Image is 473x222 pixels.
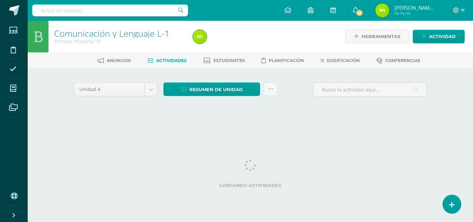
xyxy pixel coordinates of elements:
[54,38,185,45] div: Primero Primaria 'B'
[376,55,420,66] a: Conferencias
[163,82,260,96] a: Resumen de unidad
[74,83,158,96] a: Unidad 4
[261,55,304,66] a: Planificación
[394,10,436,16] span: Mi Perfil
[321,55,360,66] a: Dosificación
[413,30,465,43] a: Actividad
[97,55,131,66] a: Anuncios
[269,58,304,63] span: Planificación
[79,83,139,96] span: Unidad 4
[156,58,187,63] span: Actividades
[213,58,245,63] span: Estudiantes
[429,30,456,43] span: Actividad
[189,83,243,96] span: Resumen de unidad
[74,183,427,188] label: Cargando actividades
[148,55,187,66] a: Actividades
[345,30,409,43] a: Herramientas
[394,4,436,11] span: [PERSON_NAME] de la [PERSON_NAME]
[107,58,131,63] span: Anuncios
[32,5,188,16] input: Busca un usuario...
[193,30,207,44] img: 7083528cf830f4a114e6d6bae7e1180e.png
[327,58,360,63] span: Dosificación
[362,30,400,43] span: Herramientas
[54,28,185,38] h1: Comunicación y Lenguaje L-1
[54,27,169,39] a: Comunicación y Lenguaje L-1
[313,83,427,96] input: Busca la actividad aquí...
[203,55,245,66] a: Estudiantes
[356,9,363,17] span: 65
[375,3,389,17] img: 7083528cf830f4a114e6d6bae7e1180e.png
[385,58,420,63] span: Conferencias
